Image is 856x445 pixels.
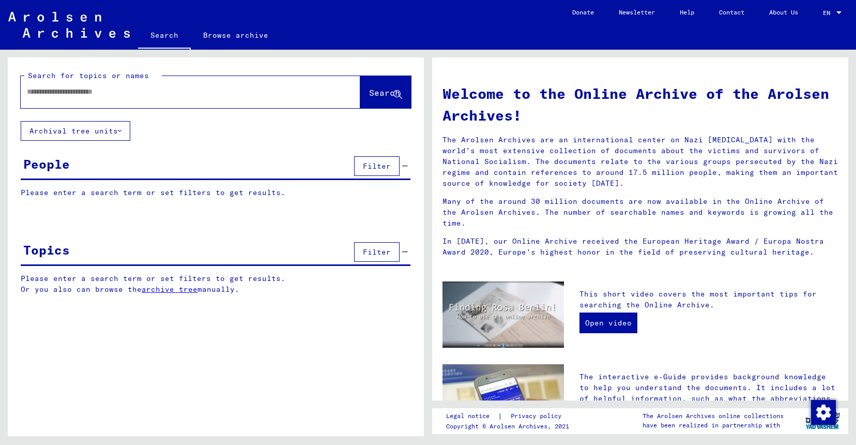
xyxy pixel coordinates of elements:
[579,372,838,415] p: The interactive e-Guide provides background knowledge to help you understand the documents. It in...
[21,273,411,295] p: Please enter a search term or set filters to get results. Or you also can browse the manually.
[442,196,838,229] p: Many of the around 30 million documents are now available in the Online Archive of the Arolsen Ar...
[21,187,410,198] p: Please enter a search term or set filters to get results.
[23,155,70,173] div: People
[360,76,411,108] button: Search
[442,281,564,348] img: video.jpg
[446,411,574,422] div: |
[363,161,391,171] span: Filter
[442,135,838,189] p: The Arolsen Archives are an international center on Nazi [MEDICAL_DATA] with the world’s most ext...
[442,236,838,258] p: In [DATE], our Online Archive received the European Heritage Award / Europa Nostra Award 2020, Eu...
[446,422,574,431] p: Copyright © Arolsen Archives, 2021
[579,289,838,310] p: This short video covers the most important tips for searching the Online Archive.
[823,9,834,17] span: EN
[446,411,498,422] a: Legal notice
[142,285,197,294] a: archive tree
[502,411,574,422] a: Privacy policy
[579,313,637,333] a: Open video
[354,156,400,176] button: Filter
[21,121,130,141] button: Archival tree units
[643,421,784,430] p: have been realized in partnership with
[23,241,70,259] div: Topics
[803,408,842,434] img: yv_logo.png
[643,411,784,421] p: The Arolsen Archives online collections
[354,242,400,262] button: Filter
[442,83,838,126] h1: Welcome to the Online Archive of the Arolsen Archives!
[138,23,191,50] a: Search
[28,71,149,80] mat-label: Search for topics or names
[363,247,391,257] span: Filter
[191,23,281,48] a: Browse archive
[811,400,836,425] img: Change consent
[369,87,400,98] span: Search
[8,12,130,38] img: Arolsen_neg.svg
